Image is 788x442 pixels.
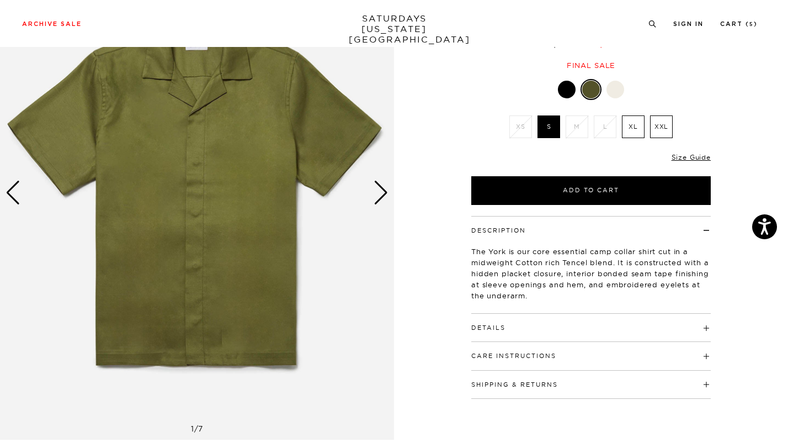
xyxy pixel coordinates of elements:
p: The York is our core essential camp collar shirt cut in a midweight Cotton rich Tencel blend. It ... [471,246,711,301]
label: S [537,115,560,138]
span: 7 [198,424,203,434]
a: Cart (5) [720,21,758,27]
button: Add to Cart [471,176,711,205]
button: Description [471,228,526,234]
a: Sign In [673,21,704,27]
span: 1 [191,424,194,434]
div: Next slide [374,181,388,205]
a: SATURDAYS[US_STATE][GEOGRAPHIC_DATA] [349,13,440,45]
small: 5 [749,22,754,27]
div: Final sale [470,61,712,70]
a: Archive Sale [22,21,82,27]
label: XL [622,115,645,138]
button: Care Instructions [471,353,556,359]
button: Details [471,325,505,331]
button: Shipping & Returns [471,382,558,388]
a: Size Guide [672,153,711,161]
div: Previous slide [6,181,20,205]
label: XXL [650,115,673,138]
